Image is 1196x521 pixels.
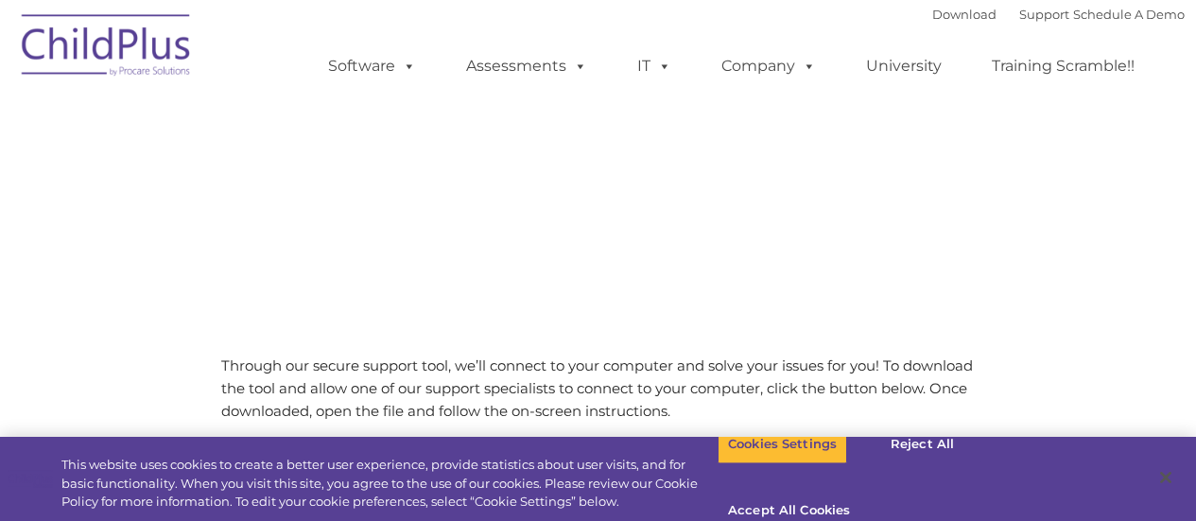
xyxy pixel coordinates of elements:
[12,1,201,96] img: ChildPlus by Procare Solutions
[1145,457,1187,498] button: Close
[26,136,734,194] span: LiveSupport with SplashTop
[702,47,835,85] a: Company
[309,47,435,85] a: Software
[863,425,981,464] button: Reject All
[932,7,1185,22] font: |
[932,7,997,22] a: Download
[1019,7,1069,22] a: Support
[61,456,718,512] div: This website uses cookies to create a better user experience, provide statistics about user visit...
[221,355,975,423] p: Through our secure support tool, we’ll connect to your computer and solve your issues for you! To...
[447,47,606,85] a: Assessments
[718,425,847,464] button: Cookies Settings
[973,47,1153,85] a: Training Scramble!!
[1073,7,1185,22] a: Schedule A Demo
[618,47,690,85] a: IT
[847,47,961,85] a: University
